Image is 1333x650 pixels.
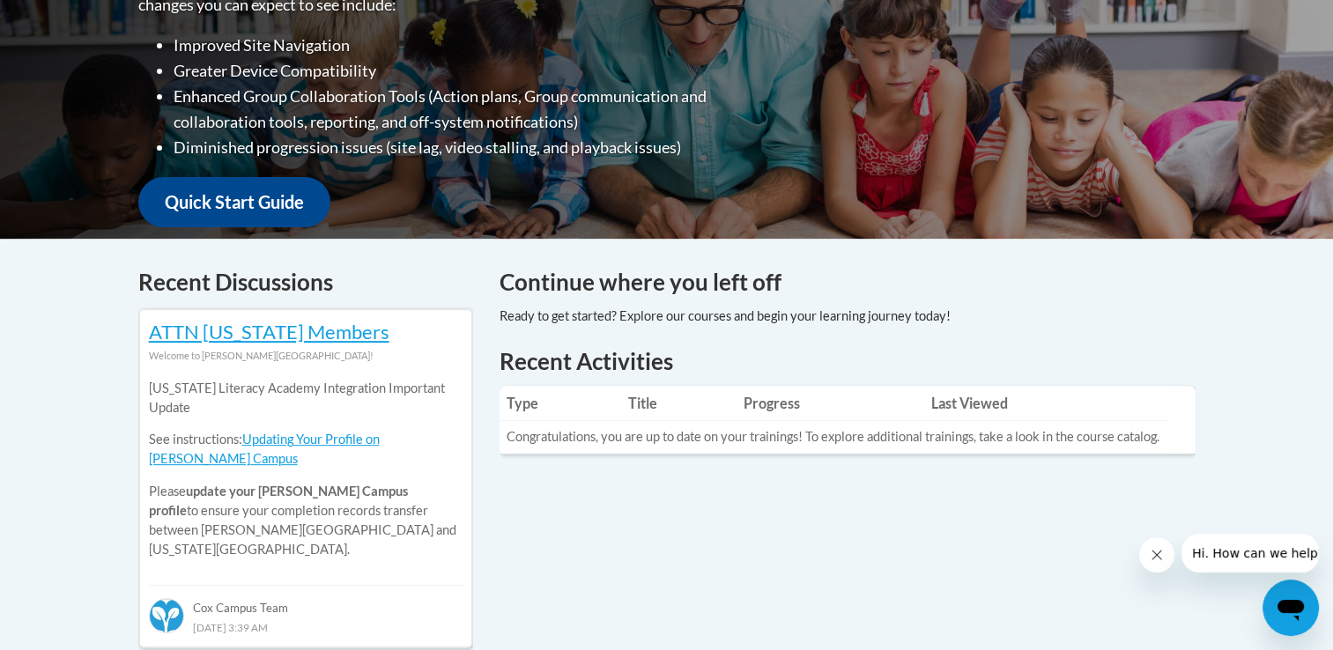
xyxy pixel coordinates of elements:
a: ATTN [US_STATE] Members [149,320,389,343]
div: Please to ensure your completion records transfer between [PERSON_NAME][GEOGRAPHIC_DATA] and [US_... [149,366,463,572]
a: Updating Your Profile on [PERSON_NAME] Campus [149,432,380,466]
p: See instructions: [149,430,463,469]
p: [US_STATE] Literacy Academy Integration Important Update [149,379,463,417]
div: Welcome to [PERSON_NAME][GEOGRAPHIC_DATA]! [149,346,463,366]
h4: Recent Discussions [138,265,473,299]
li: Enhanced Group Collaboration Tools (Action plans, Group communication and collaboration tools, re... [174,84,777,135]
a: Quick Start Guide [138,177,330,227]
iframe: Button to launch messaging window [1263,580,1319,636]
li: Greater Device Compatibility [174,58,777,84]
li: Diminished progression issues (site lag, video stalling, and playback issues) [174,135,777,160]
h4: Continue where you left off [500,265,1196,299]
th: Type [500,386,622,421]
img: Cox Campus Team [149,598,184,633]
th: Title [621,386,737,421]
div: [DATE] 3:39 AM [149,617,463,637]
h1: Recent Activities [500,345,1196,377]
span: Hi. How can we help? [11,12,143,26]
b: update your [PERSON_NAME] Campus profile [149,484,408,518]
iframe: Message from company [1181,534,1319,572]
th: Last Viewed [924,386,1166,421]
li: Improved Site Navigation [174,33,777,58]
iframe: Close message [1139,537,1174,572]
th: Progress [737,386,924,421]
div: Cox Campus Team [149,585,463,617]
td: Congratulations, you are up to date on your trainings! To explore additional trainings, take a lo... [500,421,1166,454]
